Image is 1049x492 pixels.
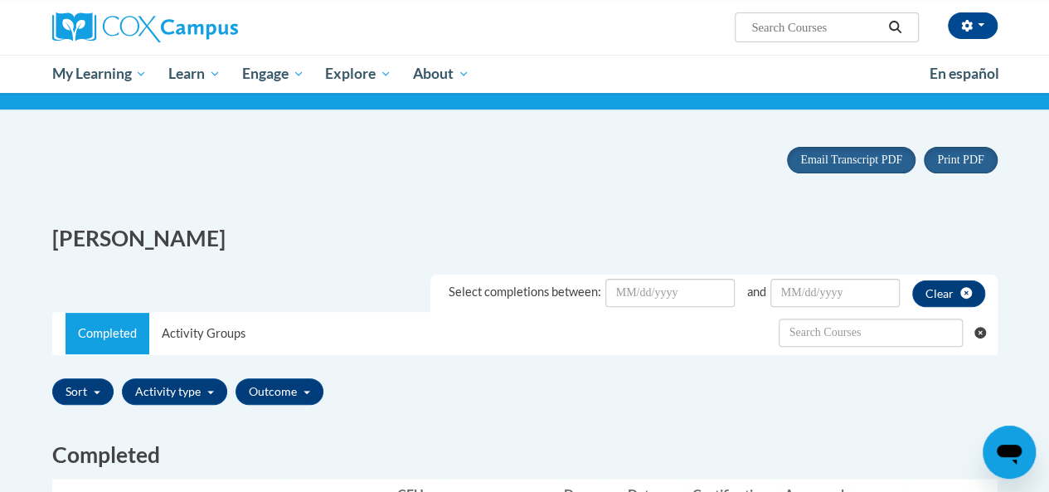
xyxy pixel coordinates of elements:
img: Cox Campus [52,12,238,42]
button: Clear searching [974,313,997,353]
button: Account Settings [948,12,998,39]
input: Date Input [605,279,735,307]
button: Print PDF [924,147,997,173]
h2: Completed [52,440,998,470]
button: Outcome [236,378,323,405]
a: Cox Campus [52,12,351,42]
input: Search Withdrawn Transcripts [779,319,963,347]
span: Engage [242,64,304,84]
span: En español [930,65,999,82]
span: Email Transcript PDF [800,153,902,166]
iframe: Button to launch messaging window [983,426,1036,479]
button: Sort [52,378,114,405]
button: clear [912,280,985,307]
span: My Learning [51,64,147,84]
a: Completed [66,313,149,354]
a: About [402,55,480,93]
input: Search Courses [750,17,882,37]
a: En español [919,56,1010,91]
span: and [747,285,766,299]
span: Select completions between: [449,285,601,299]
h2: [PERSON_NAME] [52,223,512,254]
a: My Learning [41,55,158,93]
a: Explore [314,55,402,93]
span: Learn [168,64,221,84]
button: Activity type [122,378,227,405]
input: Date Input [770,279,900,307]
span: Explore [325,64,391,84]
a: Learn [158,55,231,93]
span: Print PDF [937,153,983,166]
div: Main menu [40,55,1010,93]
span: About [413,64,469,84]
button: Email Transcript PDF [787,147,915,173]
a: Activity Groups [149,313,258,354]
a: Engage [231,55,315,93]
button: Search [882,17,907,37]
